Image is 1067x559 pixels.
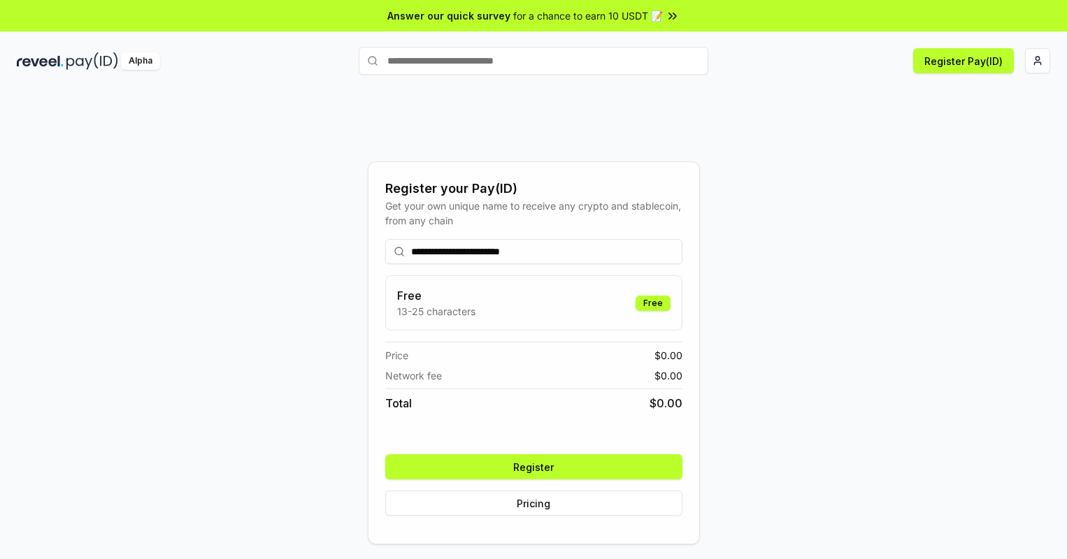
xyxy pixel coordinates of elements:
[385,491,682,516] button: Pricing
[385,395,412,412] span: Total
[397,287,475,304] h3: Free
[385,179,682,198] div: Register your Pay(ID)
[385,348,408,363] span: Price
[913,48,1014,73] button: Register Pay(ID)
[385,368,442,383] span: Network fee
[650,395,682,412] span: $ 0.00
[636,296,671,311] div: Free
[121,52,160,70] div: Alpha
[513,8,663,23] span: for a chance to earn 10 USDT 📝
[66,52,118,70] img: pay_id
[654,348,682,363] span: $ 0.00
[654,368,682,383] span: $ 0.00
[385,454,682,479] button: Register
[385,198,682,228] div: Get your own unique name to receive any crypto and stablecoin, from any chain
[397,304,475,319] p: 13-25 characters
[387,8,510,23] span: Answer our quick survey
[17,52,64,70] img: reveel_dark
